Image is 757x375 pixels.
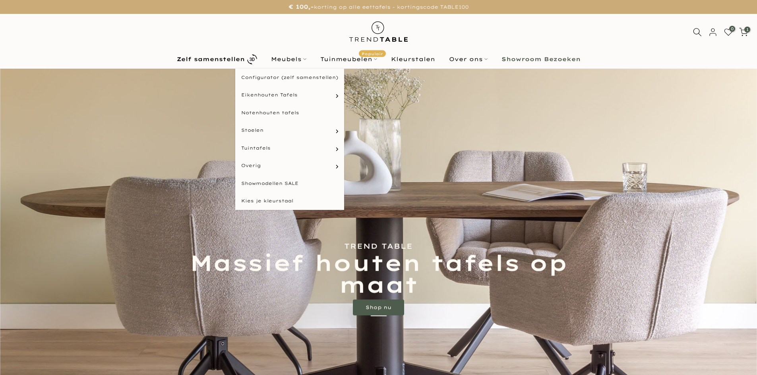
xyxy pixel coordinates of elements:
[241,145,271,152] span: Tuintafels
[359,50,386,57] span: Populair
[344,14,413,49] img: trend-table
[313,54,384,64] a: TuinmeubelenPopulair
[235,192,344,210] a: Kies je kleurstaal
[288,3,314,10] strong: € 100,-
[235,121,344,139] a: Stoelen
[177,56,245,62] b: Zelf samenstellen
[235,104,344,122] a: Notenhouten tafels
[235,69,344,87] a: Configurator (zelf samenstellen)
[442,54,494,64] a: Over ons
[170,52,264,66] a: Zelf samenstellen
[729,26,735,32] span: 0
[241,162,261,169] span: Overig
[501,56,581,62] b: Showroom Bezoeken
[235,139,344,157] a: Tuintafels
[235,175,344,192] a: Showmodellen SALE
[264,54,313,64] a: Meubels
[10,2,747,12] p: korting op alle eettafels - kortingscode TABLE100
[241,127,263,134] span: Stoelen
[235,86,344,104] a: Eikenhouten Tafels
[241,92,298,98] span: Eikenhouten Tafels
[724,28,733,37] a: 0
[384,54,442,64] a: Kleurstalen
[739,28,748,37] a: 1
[744,27,750,33] span: 1
[494,54,587,64] a: Showroom Bezoeken
[353,300,404,315] a: Shop nu
[235,157,344,175] a: Overig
